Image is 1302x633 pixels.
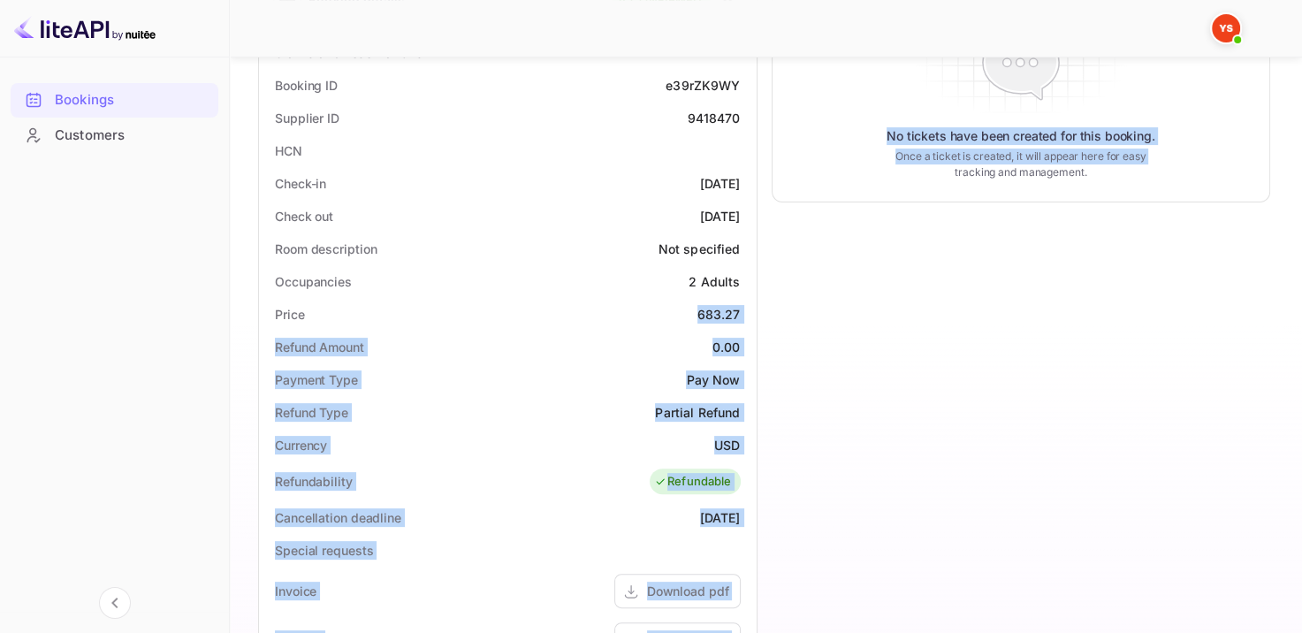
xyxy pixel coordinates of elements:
div: Payment Type [275,370,358,389]
div: [DATE] [700,174,741,193]
div: Special requests [275,541,373,560]
a: Customers [11,118,218,151]
div: Check out [275,207,333,225]
div: Supplier ID [275,109,339,127]
div: Booking ID [275,76,338,95]
div: Occupancies [275,272,352,291]
div: Room description [275,240,377,258]
div: Partial Refund [655,403,740,422]
div: e39rZK9WY [666,76,740,95]
div: USD [714,436,740,454]
div: Pay Now [686,370,740,389]
div: [DATE] [700,508,741,527]
div: 0.00 [712,338,741,356]
div: 2 Adults [689,272,740,291]
div: Cancellation deadline [275,508,401,527]
div: Customers [11,118,218,153]
div: Refundable [654,473,732,491]
img: Yandex Support [1212,14,1240,42]
div: Refund Type [275,403,348,422]
div: Not specified [659,240,741,258]
div: HCN [275,141,302,160]
div: 683.27 [697,305,741,324]
div: 9418470 [687,109,740,127]
div: Download pdf [647,582,729,600]
div: Check-in [275,174,326,193]
p: Once a ticket is created, it will appear here for easy tracking and management. [887,149,1154,180]
p: No tickets have been created for this booking. [887,127,1155,145]
div: Price [275,305,305,324]
div: Bookings [11,83,218,118]
div: Refundability [275,472,353,491]
div: [DATE] [700,207,741,225]
div: Refund Amount [275,338,364,356]
a: Bookings [11,83,218,116]
button: Collapse navigation [99,587,131,619]
img: LiteAPI logo [14,14,156,42]
div: Bookings [55,90,209,111]
div: Invoice [275,582,316,600]
div: Customers [55,126,209,146]
div: Currency [275,436,327,454]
